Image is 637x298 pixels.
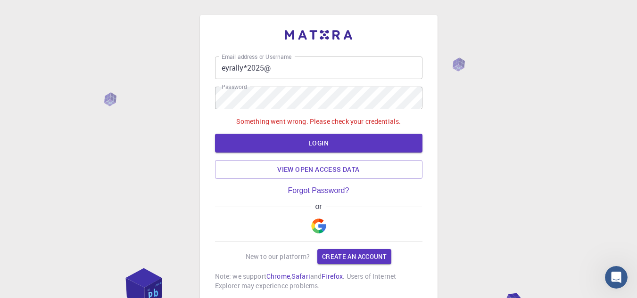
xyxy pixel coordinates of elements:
[291,272,310,281] a: Safari
[215,272,422,290] p: Note: we support , and . Users of Internet Explorer may experience problems.
[288,186,349,195] a: Forgot Password?
[222,83,247,91] label: Password
[266,272,290,281] a: Chrome
[215,160,422,179] a: View open access data
[215,134,422,153] button: LOGIN
[317,249,391,264] a: Create an account
[605,266,628,289] iframe: Intercom live chat
[311,202,326,211] span: or
[222,53,291,61] label: Email address or Username
[246,252,310,261] p: New to our platform?
[322,272,343,281] a: Firefox
[311,218,326,234] img: Google
[236,117,401,126] p: Something went wrong. Please check your credentials.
